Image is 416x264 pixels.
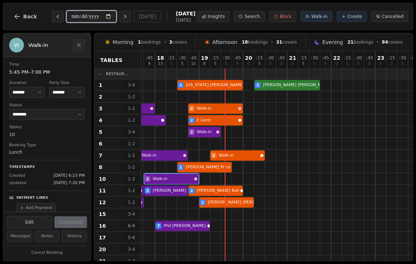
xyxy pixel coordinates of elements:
[9,165,85,170] p: Timestamps
[123,82,140,88] span: 3 - 4
[180,82,182,88] span: 3
[123,246,140,252] span: 3 - 4
[223,56,230,60] span: : 30
[106,71,128,77] span: Restaur...
[191,106,193,111] span: 2
[35,231,60,242] button: Notes
[302,62,304,66] span: 5
[212,38,237,46] span: Afternoon
[99,128,102,136] span: 5
[197,106,237,112] span: Walk-in
[212,56,219,60] span: : 15
[382,14,404,19] span: Cancelled
[276,40,282,45] span: 31
[214,62,216,66] span: 5
[257,82,259,88] span: 3
[292,62,294,66] span: 0
[9,142,85,148] dt: Booking Type
[134,11,161,22] button: [DATE]
[123,117,140,123] span: 1 - 2
[123,235,140,241] span: 5 - 6
[99,210,106,218] span: 15
[263,82,331,88] span: [PERSON_NAME] [PERSON_NAME]
[344,56,351,60] span: : 15
[99,140,102,147] span: 6
[170,62,172,66] span: 0
[113,38,134,46] span: Morning
[300,56,307,60] span: : 15
[164,223,206,229] span: Phil [PERSON_NAME]
[73,39,85,51] button: Close
[138,39,160,45] span: bookings
[23,14,37,19] span: Back
[225,62,227,66] span: 0
[17,203,56,213] button: Add Payment
[271,39,273,45] span: •
[242,40,248,45] span: 18
[99,105,102,112] span: 3
[280,14,292,19] span: Block
[146,188,149,194] span: 2
[157,55,164,60] span: 18
[197,117,237,124] span: E Land
[180,165,182,170] span: 2
[49,80,85,86] dt: Party Size
[242,39,268,45] span: bookings
[234,11,264,22] button: Search
[123,129,140,135] span: 3 - 4
[123,164,140,170] span: 1 - 2
[382,39,402,45] span: covers
[366,56,373,60] span: : 45
[99,81,102,89] span: 1
[9,124,85,131] dt: Tables
[377,55,384,60] span: 23
[123,199,140,205] span: 1 - 2
[9,180,26,186] span: Updated
[336,62,338,66] span: 0
[9,149,85,155] dd: Lunch
[186,82,243,88] span: [US_STATE] [PERSON_NAME]
[401,62,404,66] span: 0
[197,129,215,135] span: Walk-in
[138,40,141,45] span: 1
[256,56,263,60] span: : 15
[153,176,193,182] span: Walk-in
[301,11,332,22] button: Walk-in
[346,62,348,66] span: 0
[52,11,64,22] button: Previous day
[269,62,271,66] span: 0
[99,199,106,206] span: 12
[123,188,140,194] span: 1 - 2
[322,56,329,60] span: : 45
[8,8,43,25] button: Back
[337,11,367,22] button: Create
[278,56,285,60] span: : 45
[347,40,354,45] span: 21
[236,62,238,66] span: 0
[197,188,239,194] span: [PERSON_NAME] Ball
[333,55,340,60] span: 22
[322,38,343,46] span: Evening
[219,153,259,159] span: Walk-in
[203,62,206,66] span: 8
[191,188,193,194] span: 2
[258,62,260,66] span: 5
[99,222,106,230] span: 16
[234,56,241,60] span: : 45
[28,41,69,49] h2: Walk-in
[9,102,85,109] dt: Status
[54,180,85,186] span: [DATE] 7:20 PM
[123,258,140,264] span: 1 - 2
[7,248,87,257] button: Cancel Booking
[146,56,153,60] span: : 45
[213,153,215,158] span: 2
[54,173,85,179] span: [DATE] 6:23 PM
[380,62,382,66] span: 0
[280,62,282,66] span: 0
[99,187,106,194] span: 11
[9,69,85,76] dd: 5:45 PM – 7:00 PM
[100,56,123,64] span: Tables
[158,223,160,229] span: 7
[168,56,175,60] span: : 15
[158,62,163,66] span: 13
